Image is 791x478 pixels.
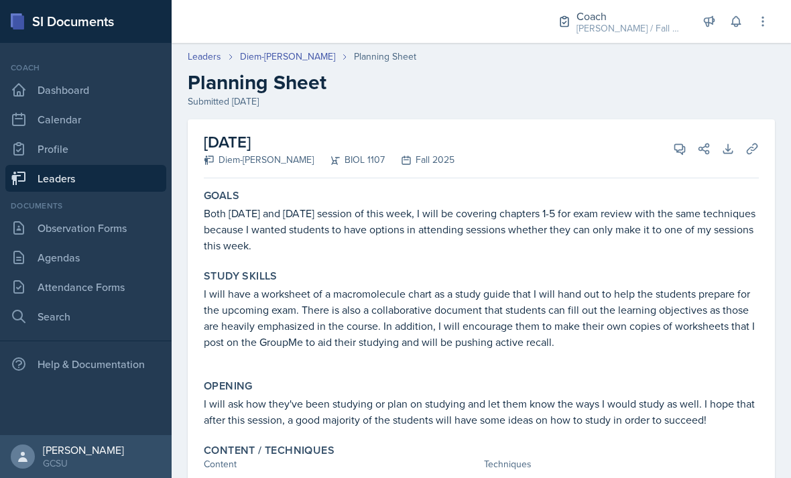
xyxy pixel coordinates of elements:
div: Documents [5,200,166,212]
div: Coach [576,8,684,24]
label: Goals [204,189,239,202]
div: Content [204,457,479,471]
a: Attendance Forms [5,274,166,300]
p: I will ask how they've been studying or plan on studying and let them know the ways I would study... [204,396,759,428]
div: Coach [5,62,166,74]
a: Search [5,303,166,330]
label: Study Skills [204,270,278,283]
div: [PERSON_NAME] [43,443,124,457]
a: Dashboard [5,76,166,103]
label: Content / Techniques [204,444,334,457]
h2: [DATE] [204,130,454,154]
label: Opening [204,379,253,393]
div: Help & Documentation [5,351,166,377]
div: Submitted [DATE] [188,95,775,109]
a: Leaders [5,165,166,192]
a: Observation Forms [5,215,166,241]
div: [PERSON_NAME] / Fall 2025 [576,21,684,36]
a: Diem-[PERSON_NAME] [240,50,335,64]
a: Leaders [188,50,221,64]
div: Diem-[PERSON_NAME] [204,153,314,167]
a: Agendas [5,244,166,271]
div: GCSU [43,457,124,470]
p: I will have a worksheet of a macromolecule chart as a study guide that I will hand out to help th... [204,286,759,350]
div: BIOL 1107 [314,153,385,167]
div: Planning Sheet [354,50,416,64]
a: Profile [5,135,166,162]
h2: Planning Sheet [188,70,775,95]
div: Techniques [484,457,759,471]
div: Fall 2025 [385,153,454,167]
p: Both [DATE] and [DATE] session of this week, I will be covering chapters 1-5 for exam review with... [204,205,759,253]
a: Calendar [5,106,166,133]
